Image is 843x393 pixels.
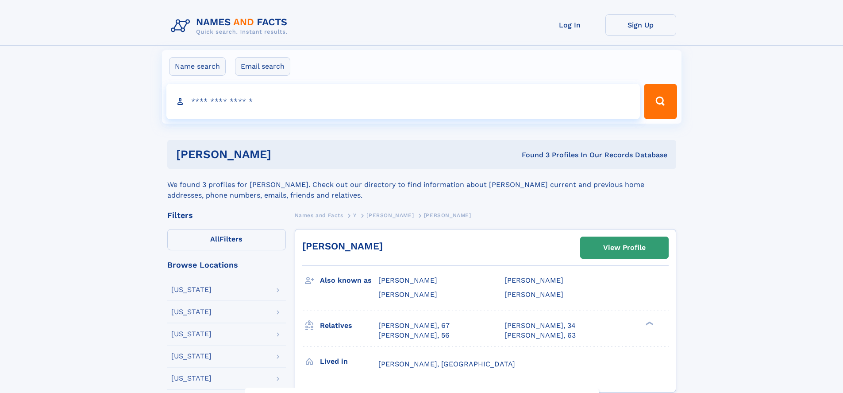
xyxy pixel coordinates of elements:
span: [PERSON_NAME] [378,276,437,284]
span: [PERSON_NAME] [504,290,563,299]
img: Logo Names and Facts [167,14,295,38]
h3: Relatives [320,318,378,333]
div: [US_STATE] [171,375,212,382]
button: Search Button [644,84,677,119]
span: Y [353,212,357,218]
label: Name search [169,57,226,76]
a: [PERSON_NAME], 34 [504,321,576,331]
a: Y [353,210,357,221]
h3: Lived in [320,354,378,369]
label: Email search [235,57,290,76]
a: View Profile [581,237,668,258]
span: [PERSON_NAME] [366,212,414,218]
div: [US_STATE] [171,286,212,293]
a: [PERSON_NAME] [302,241,383,252]
span: [PERSON_NAME] [504,276,563,284]
span: All [210,235,219,243]
div: [US_STATE] [171,308,212,315]
div: We found 3 profiles for [PERSON_NAME]. Check out our directory to find information about [PERSON_... [167,169,676,201]
div: [US_STATE] [171,331,212,338]
input: search input [166,84,640,119]
a: Log In [535,14,605,36]
div: ❯ [643,320,654,326]
a: Sign Up [605,14,676,36]
div: Found 3 Profiles In Our Records Database [396,150,667,160]
span: [PERSON_NAME], [GEOGRAPHIC_DATA] [378,360,515,368]
a: [PERSON_NAME], 67 [378,321,450,331]
h1: [PERSON_NAME] [176,149,396,160]
div: View Profile [603,237,646,258]
h3: Also known as [320,273,378,288]
label: Filters [167,229,286,250]
div: [US_STATE] [171,353,212,360]
div: Browse Locations [167,261,286,269]
span: [PERSON_NAME] [424,212,471,218]
span: [PERSON_NAME] [378,290,437,299]
a: [PERSON_NAME], 56 [378,331,450,340]
a: [PERSON_NAME] [366,210,414,221]
a: [PERSON_NAME], 63 [504,331,576,340]
div: Filters [167,211,286,219]
a: Names and Facts [295,210,343,221]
